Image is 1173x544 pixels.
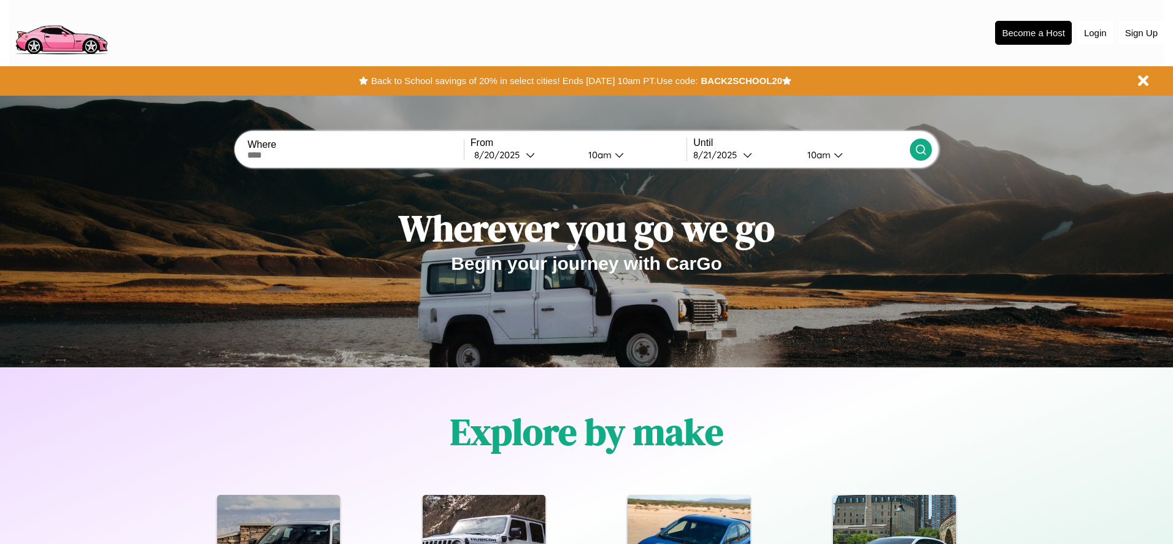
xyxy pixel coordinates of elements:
h1: Explore by make [450,407,723,457]
label: Where [247,139,463,150]
button: 10am [798,148,909,161]
label: From [471,137,686,148]
div: 10am [582,149,615,161]
div: 8 / 21 / 2025 [693,149,743,161]
b: BACK2SCHOOL20 [701,75,782,86]
div: 8 / 20 / 2025 [474,149,526,161]
button: Sign Up [1119,21,1164,44]
button: Back to School savings of 20% in select cities! Ends [DATE] 10am PT.Use code: [368,72,701,90]
button: 8/20/2025 [471,148,579,161]
div: 10am [801,149,834,161]
button: Login [1078,21,1113,44]
button: 10am [579,148,686,161]
button: Become a Host [995,21,1072,45]
label: Until [693,137,909,148]
img: logo [9,6,113,58]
